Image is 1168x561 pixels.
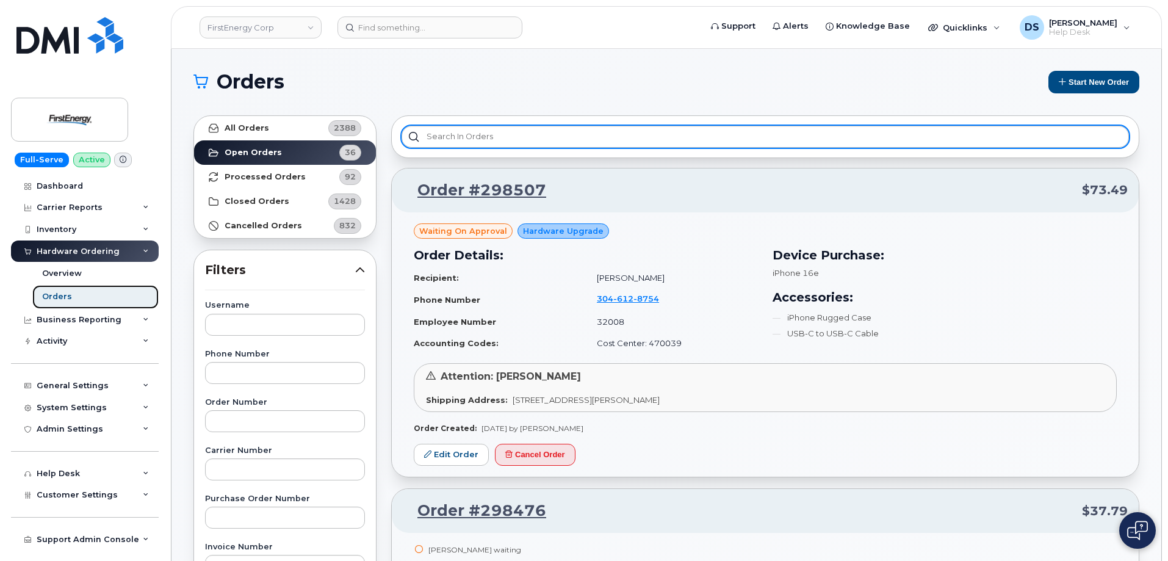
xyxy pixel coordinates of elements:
[426,395,508,405] strong: Shipping Address:
[217,73,284,91] span: Orders
[225,123,269,133] strong: All Orders
[586,311,758,333] td: 32008
[205,302,365,309] label: Username
[205,495,365,503] label: Purchase Order Number
[205,399,365,407] label: Order Number
[773,246,1117,264] h3: Device Purchase:
[414,444,489,466] a: Edit Order
[586,267,758,289] td: [PERSON_NAME]
[414,273,459,283] strong: Recipient:
[597,294,659,303] span: 304
[334,195,356,207] span: 1428
[773,268,819,278] span: iPhone 16e
[194,189,376,214] a: Closed Orders1428
[773,312,1117,324] li: iPhone Rugged Case
[613,294,633,303] span: 612
[495,444,575,466] button: Cancel Order
[225,221,302,231] strong: Cancelled Orders
[194,116,376,140] a: All Orders2388
[205,447,365,455] label: Carrier Number
[225,148,282,157] strong: Open Orders
[402,126,1129,148] input: Search in orders
[205,543,365,551] label: Invoice Number
[205,350,365,358] label: Phone Number
[194,214,376,238] a: Cancelled Orders832
[225,172,306,182] strong: Processed Orders
[414,246,758,264] h3: Order Details:
[339,220,356,231] span: 832
[1082,181,1128,199] span: $73.49
[414,295,480,305] strong: Phone Number
[345,171,356,183] span: 92
[513,395,660,405] span: [STREET_ADDRESS][PERSON_NAME]
[225,197,289,206] strong: Closed Orders
[194,140,376,165] a: Open Orders36
[633,294,659,303] span: 8754
[194,165,376,189] a: Processed Orders92
[403,500,546,522] a: Order #298476
[334,122,356,134] span: 2388
[428,545,534,555] div: [PERSON_NAME] waiting
[205,261,355,279] span: Filters
[1048,71,1139,93] button: Start New Order
[523,225,604,237] span: Hardware Upgrade
[1082,502,1128,520] span: $37.79
[345,147,356,158] span: 36
[414,338,499,348] strong: Accounting Codes:
[586,333,758,354] td: Cost Center: 470039
[419,225,507,237] span: Waiting On Approval
[403,179,546,201] a: Order #298507
[481,424,583,433] span: [DATE] by [PERSON_NAME]
[773,288,1117,306] h3: Accessories:
[414,424,477,433] strong: Order Created:
[1127,521,1148,540] img: Open chat
[597,294,674,303] a: 3046128754
[441,371,581,382] span: Attention: [PERSON_NAME]
[773,328,1117,339] li: USB-C to USB-C Cable
[414,317,496,327] strong: Employee Number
